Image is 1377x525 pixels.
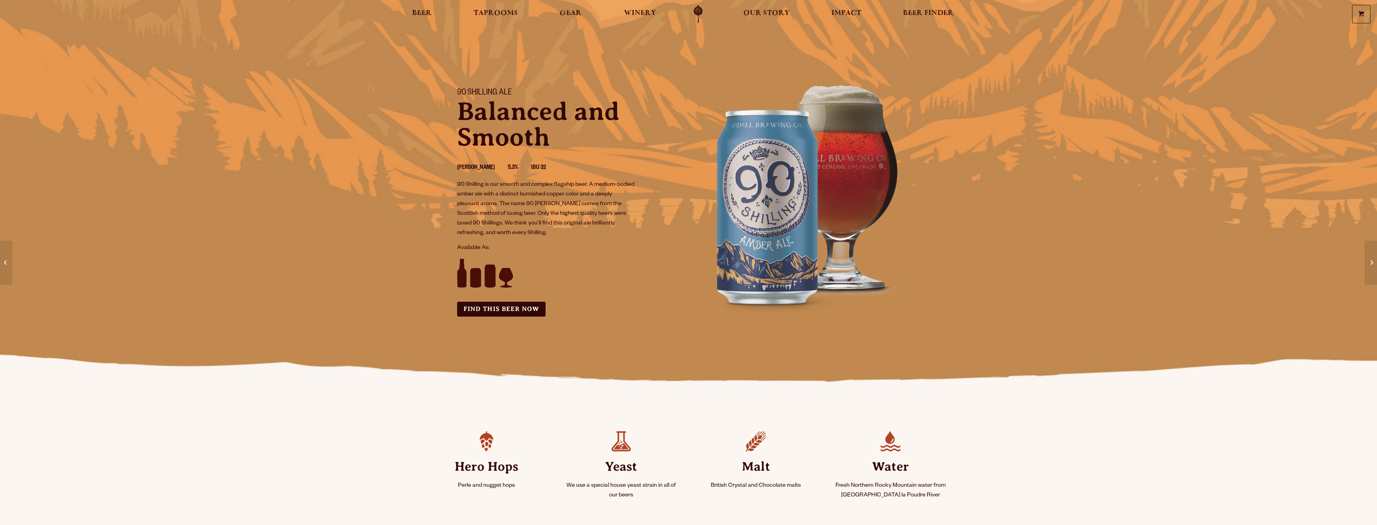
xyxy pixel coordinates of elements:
strong: Water [833,451,948,481]
a: Winery [619,5,661,23]
a: Odell Home [683,5,713,23]
span: Impact [831,10,861,16]
a: Gear [554,5,587,23]
li: 5.3% [508,163,531,173]
strong: Malt [698,451,814,481]
li: IBU 32 [531,163,559,173]
span: Winery [624,10,656,16]
p: British Crystal and Chocolate malts [698,481,814,491]
p: Fresh Northern Rocky Mountain water from [GEOGRAPHIC_DATA] la Poudre River [833,481,948,500]
a: Impact [826,5,866,23]
a: Taprooms [468,5,523,23]
a: Our Story [738,5,795,23]
strong: Yeast [564,451,679,481]
a: Beer [407,5,437,23]
li: [PERSON_NAME] [457,163,508,173]
span: Gear [560,10,582,16]
a: Find this Beer Now [457,302,546,317]
p: Perle and nugget hops [429,481,544,491]
a: Beer Finder [898,5,959,23]
p: We use a special house yeast strain in all of our beers [564,481,679,500]
p: Available As: [457,243,679,253]
span: Beer [412,10,432,16]
span: Beer Finder [903,10,954,16]
p: 90 Shilling is our smooth and complex flagship beer. A medium-bodied amber ale with a distinct bu... [457,180,635,238]
span: Taprooms [474,10,518,16]
strong: Hero Hops [429,451,544,481]
p: Balanced and Smooth [457,99,679,150]
span: Our Story [743,10,790,16]
h1: 90 Shilling Ale [457,88,679,99]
